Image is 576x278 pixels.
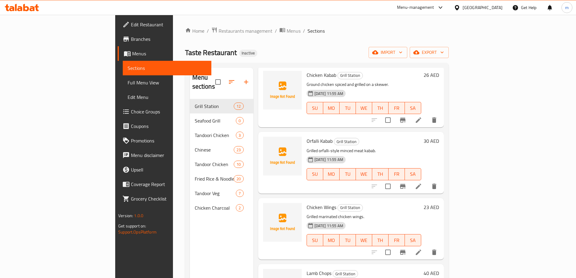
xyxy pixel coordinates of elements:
[375,104,386,113] span: TH
[340,168,356,180] button: TU
[118,46,211,61] a: Menus
[356,102,372,114] button: WE
[389,168,405,180] button: FR
[236,117,243,124] div: items
[190,186,253,201] div: Tandoor Veg7
[123,75,211,90] a: Full Menu View
[131,108,207,115] span: Choice Groups
[312,223,346,229] span: [DATE] 11:55 AM
[382,246,394,259] span: Select to update
[185,46,237,59] span: Taste Restaurant
[369,47,407,58] button: import
[279,27,301,35] a: Menus
[195,190,236,197] span: Tandoor Veg
[342,236,353,245] span: TU
[356,234,372,246] button: WE
[333,270,358,277] div: Grill Station
[236,132,243,139] div: items
[372,102,389,114] button: TH
[415,249,422,256] a: Edit menu item
[340,102,356,114] button: TU
[410,47,449,58] button: export
[309,104,321,113] span: SU
[415,183,422,190] a: Edit menu item
[309,236,321,245] span: SU
[307,147,421,155] p: Grilled orfalli-style minced meat kabab.
[424,71,439,79] h6: 26 AED
[118,228,157,236] a: Support.OpsPlatform
[219,27,272,34] span: Restaurants management
[190,96,253,217] nav: Menu sections
[326,104,337,113] span: MO
[131,195,207,202] span: Grocery Checklist
[236,118,243,124] span: 0
[236,205,243,211] span: 2
[427,179,441,194] button: delete
[424,137,439,145] h6: 30 AED
[239,50,257,57] div: Inactive
[309,170,321,178] span: SU
[132,50,207,57] span: Menus
[263,203,302,242] img: Chicken Wings
[395,113,410,127] button: Branch-specific-item
[195,204,236,211] span: Chicken Charcoal
[373,49,402,56] span: import
[307,102,323,114] button: SU
[118,148,211,162] a: Menu disclaimer
[356,168,372,180] button: WE
[424,269,439,277] h6: 40 AED
[236,191,243,196] span: 7
[118,162,211,177] a: Upsell
[427,245,441,260] button: delete
[236,190,243,197] div: items
[323,168,340,180] button: MO
[307,213,421,221] p: Grilled marinated chicken wings.
[338,72,363,79] span: Grill Station
[405,234,421,246] button: SA
[190,172,253,186] div: Fried Rice & Noodles20
[131,152,207,159] span: Menu disclaimer
[307,168,323,180] button: SU
[312,157,346,162] span: [DATE] 11:55 AM
[118,212,133,220] span: Version:
[395,179,410,194] button: Branch-specific-item
[195,103,234,110] span: Grill Station
[307,81,421,88] p: Ground chicken spiced and grilled on a skewer.
[131,137,207,144] span: Promotions
[333,270,358,277] span: Grill Station
[234,161,243,168] div: items
[307,136,333,146] span: Orfalli Kabab
[234,176,243,182] span: 20
[212,76,224,88] span: Select all sections
[275,27,277,34] li: /
[375,236,386,245] span: TH
[185,27,449,35] nav: breadcrumb
[407,170,419,178] span: SA
[338,204,363,211] span: Grill Station
[287,27,301,34] span: Menus
[326,236,337,245] span: MO
[340,234,356,246] button: TU
[190,201,253,215] div: Chicken Charcoal2
[342,104,353,113] span: TU
[303,27,305,34] li: /
[234,103,243,109] span: 12
[195,175,234,182] span: Fried Rice & Noodles
[190,157,253,172] div: Tandoor Chicken10
[131,21,207,28] span: Edit Restaurant
[224,75,239,89] span: Sort sections
[307,269,331,278] span: Lamb Chops
[415,116,422,124] a: Edit menu item
[263,137,302,175] img: Orfalli Kabab
[375,170,386,178] span: TH
[358,104,370,113] span: WE
[236,204,243,211] div: items
[131,35,207,43] span: Branches
[405,102,421,114] button: SA
[407,236,419,245] span: SA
